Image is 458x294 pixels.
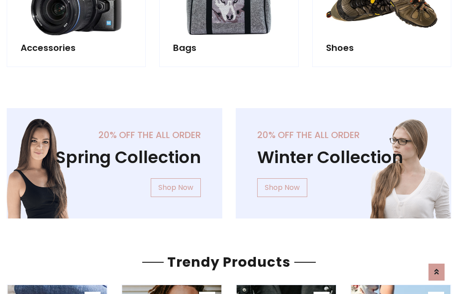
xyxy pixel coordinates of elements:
h5: 20% off the all order [257,130,430,140]
h1: Winter Collection [257,147,430,168]
a: Shop Now [151,178,201,197]
h5: Shoes [326,42,437,53]
h5: 20% off the all order [28,130,201,140]
span: Trendy Products [164,252,294,272]
a: Shop Now [257,178,307,197]
h5: Accessories [21,42,132,53]
h5: Bags [173,42,284,53]
h1: Spring Collection [28,147,201,168]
